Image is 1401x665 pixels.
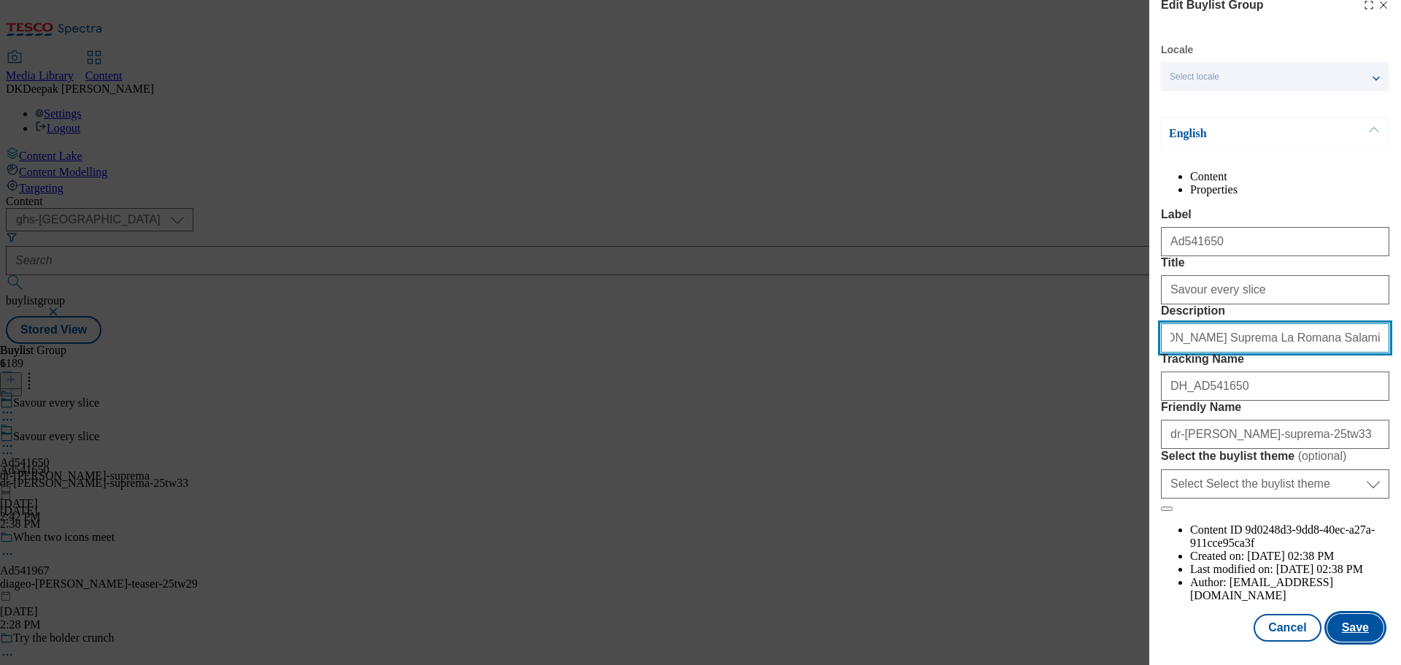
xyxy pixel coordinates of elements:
[1161,304,1389,318] label: Description
[1190,576,1389,602] li: Author:
[1190,183,1389,196] li: Properties
[1161,449,1389,464] label: Select the buylist theme
[1190,576,1333,601] span: [EMAIL_ADDRESS][DOMAIN_NAME]
[1161,46,1193,54] label: Locale
[1170,72,1219,82] span: Select locale
[1298,450,1347,462] span: ( optional )
[1327,614,1383,642] button: Save
[1161,275,1389,304] input: Enter Title
[1247,550,1334,562] span: [DATE] 02:38 PM
[1161,323,1389,353] input: Enter Description
[1190,523,1389,550] li: Content ID
[1190,170,1389,183] li: Content
[1161,227,1389,256] input: Enter Label
[1190,563,1389,576] li: Last modified on:
[1190,523,1375,549] span: 9d0248d3-9dd8-40ec-a27a-911cce95ca3f
[1190,550,1389,563] li: Created on:
[1161,372,1389,401] input: Enter Tracking Name
[1161,401,1389,414] label: Friendly Name
[1161,256,1389,269] label: Title
[1276,563,1363,575] span: [DATE] 02:38 PM
[1161,353,1389,366] label: Tracking Name
[1161,208,1389,221] label: Label
[1161,420,1389,449] input: Enter Friendly Name
[1161,62,1389,91] button: Select locale
[1254,614,1321,642] button: Cancel
[1169,126,1322,141] p: English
